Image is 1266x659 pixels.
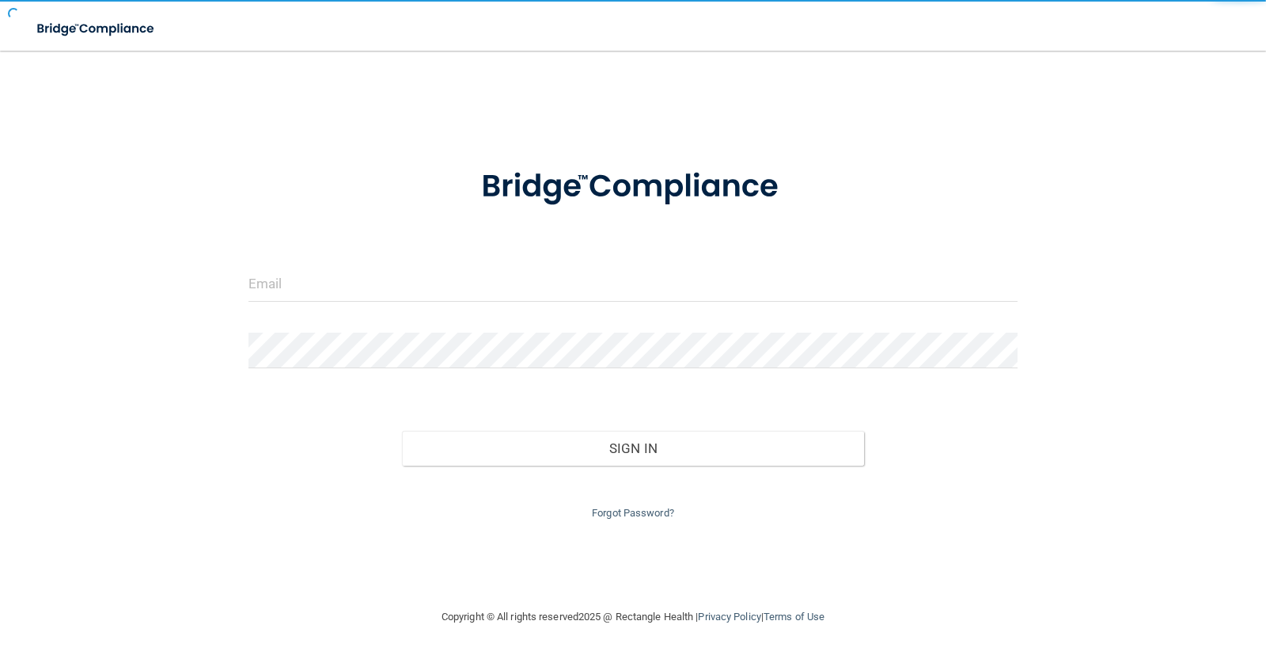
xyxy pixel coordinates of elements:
a: Privacy Policy [698,611,760,623]
a: Forgot Password? [592,507,674,519]
button: Sign In [402,431,864,466]
img: bridge_compliance_login_screen.278c3ca4.svg [449,146,817,228]
input: Email [248,266,1018,302]
img: bridge_compliance_login_screen.278c3ca4.svg [24,13,169,45]
a: Terms of Use [764,611,824,623]
div: Copyright © All rights reserved 2025 @ Rectangle Health | | [344,592,922,642]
